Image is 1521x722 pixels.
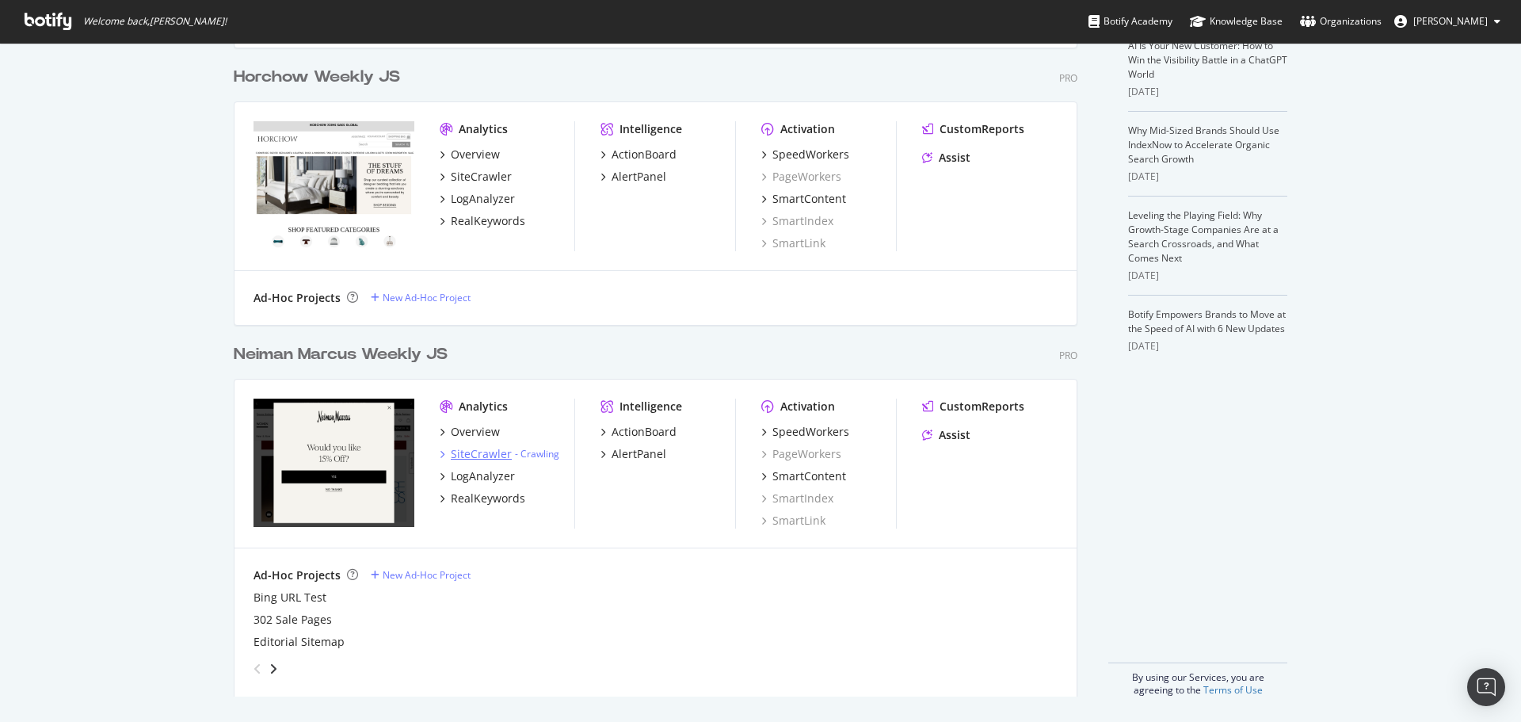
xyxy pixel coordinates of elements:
[939,150,970,166] div: Assist
[1382,9,1513,34] button: [PERSON_NAME]
[440,468,515,484] a: LogAnalyzer
[520,447,559,460] a: Crawling
[940,121,1024,137] div: CustomReports
[772,191,846,207] div: SmartContent
[1128,208,1279,265] a: Leveling the Playing Field: Why Growth-Stage Companies Are at a Search Crossroads, and What Comes...
[451,147,500,162] div: Overview
[922,427,970,443] a: Assist
[619,399,682,414] div: Intelligence
[600,169,666,185] a: AlertPanel
[234,343,448,366] div: Neiman Marcus Weekly JS
[780,399,835,414] div: Activation
[451,468,515,484] div: LogAnalyzer
[234,66,406,89] a: Horchow Weekly JS
[1203,683,1263,697] a: Terms of Use
[940,399,1024,414] div: CustomReports
[1128,269,1287,283] div: [DATE]
[383,568,471,582] div: New Ad-Hoc Project
[253,290,341,306] div: Ad-Hoc Projects
[253,590,326,605] a: Bing URL Test
[253,567,341,583] div: Ad-Hoc Projects
[234,66,400,89] div: Horchow Weekly JS
[247,656,268,682] div: angle-left
[371,568,471,582] a: New Ad-Hoc Project
[1128,339,1287,353] div: [DATE]
[1300,13,1382,29] div: Organizations
[440,191,515,207] a: LogAnalyzer
[780,121,835,137] div: Activation
[922,150,970,166] a: Assist
[939,427,970,443] div: Assist
[600,446,666,462] a: AlertPanel
[1128,85,1287,99] div: [DATE]
[371,291,471,304] a: New Ad-Hoc Project
[440,446,559,462] a: SiteCrawler- Crawling
[440,169,512,185] a: SiteCrawler
[83,15,227,28] span: Welcome back, [PERSON_NAME] !
[451,446,512,462] div: SiteCrawler
[1088,13,1172,29] div: Botify Academy
[612,169,666,185] div: AlertPanel
[1190,13,1283,29] div: Knowledge Base
[612,446,666,462] div: AlertPanel
[612,424,677,440] div: ActionBoard
[761,147,849,162] a: SpeedWorkers
[761,213,833,229] a: SmartIndex
[761,446,841,462] a: PageWorkers
[1128,124,1279,166] a: Why Mid-Sized Brands Should Use IndexNow to Accelerate Organic Search Growth
[268,661,279,677] div: angle-right
[253,612,332,628] a: 302 Sale Pages
[612,147,677,162] div: ActionBoard
[1467,668,1505,706] div: Open Intercom Messenger
[772,424,849,440] div: SpeedWorkers
[440,213,525,229] a: RealKeywords
[1128,170,1287,184] div: [DATE]
[440,491,525,506] a: RealKeywords
[451,424,500,440] div: Overview
[600,147,677,162] a: ActionBoard
[253,634,345,650] a: Editorial Sitemap
[772,468,846,484] div: SmartContent
[772,147,849,162] div: SpeedWorkers
[761,491,833,506] a: SmartIndex
[761,235,825,251] a: SmartLink
[1108,663,1287,697] div: By using our Services, you are agreeing to the
[1128,308,1286,335] a: Botify Empowers Brands to Move at the Speed of AI with 6 New Updates
[459,121,508,137] div: Analytics
[761,191,846,207] a: SmartContent
[922,399,1024,414] a: CustomReports
[761,468,846,484] a: SmartContent
[1413,14,1488,28] span: Carol Augustyni
[253,121,414,250] img: horchow.com
[440,147,500,162] a: Overview
[1128,39,1287,81] a: AI Is Your New Customer: How to Win the Visibility Battle in a ChatGPT World
[619,121,682,137] div: Intelligence
[253,399,414,527] img: neimanmarcus.com
[451,213,525,229] div: RealKeywords
[451,169,512,185] div: SiteCrawler
[1059,71,1077,85] div: Pro
[383,291,471,304] div: New Ad-Hoc Project
[459,399,508,414] div: Analytics
[451,491,525,506] div: RealKeywords
[440,424,500,440] a: Overview
[1059,349,1077,362] div: Pro
[922,121,1024,137] a: CustomReports
[234,343,454,366] a: Neiman Marcus Weekly JS
[761,169,841,185] a: PageWorkers
[761,513,825,529] a: SmartLink
[600,424,677,440] a: ActionBoard
[515,447,559,460] div: -
[451,191,515,207] div: LogAnalyzer
[761,424,849,440] a: SpeedWorkers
